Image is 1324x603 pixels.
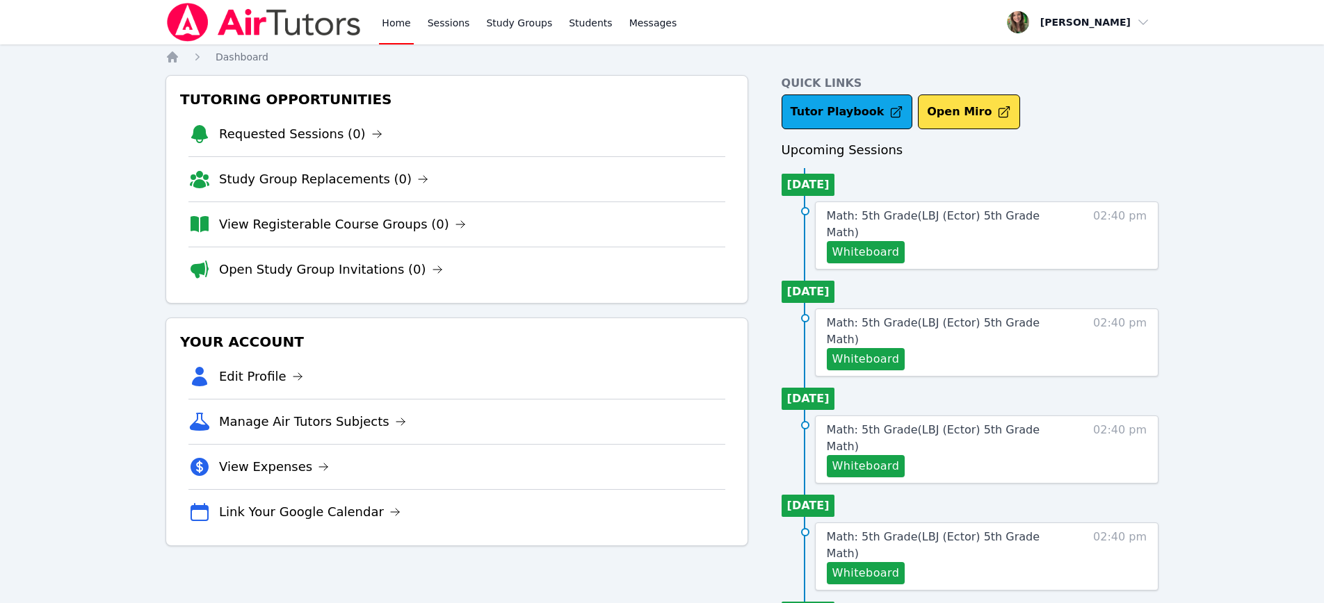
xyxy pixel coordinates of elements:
h4: Quick Links [782,75,1158,92]
a: Math: 5th Grade(LBJ (Ector) 5th Grade Math) [827,529,1067,562]
a: Link Your Google Calendar [219,502,401,522]
h3: Tutoring Opportunities [177,87,736,112]
span: Messages [629,16,677,30]
span: 02:40 pm [1093,315,1147,370]
button: Open Miro [918,94,1020,129]
a: Requested Sessions (0) [219,124,382,144]
span: Math: 5th Grade ( LBJ (Ector) 5th Grade Math ) [827,316,1040,346]
span: Math: 5th Grade ( LBJ (Ector) 5th Grade Math ) [827,530,1040,560]
a: Tutor Playbook [782,94,913,129]
a: Math: 5th Grade(LBJ (Ector) 5th Grade Math) [827,315,1067,348]
a: Math: 5th Grade(LBJ (Ector) 5th Grade Math) [827,208,1067,241]
a: Open Study Group Invitations (0) [219,260,443,279]
button: Whiteboard [827,241,905,263]
span: 02:40 pm [1093,208,1147,263]
a: View Registerable Course Groups (0) [219,215,466,234]
button: Whiteboard [827,348,905,370]
li: [DATE] [782,388,835,410]
h3: Your Account [177,329,736,354]
a: Math: 5th Grade(LBJ (Ector) 5th Grade Math) [827,422,1067,455]
li: [DATE] [782,281,835,303]
span: Dashboard [216,51,268,63]
li: [DATE] [782,495,835,517]
span: 02:40 pm [1093,529,1147,584]
a: Study Group Replacements (0) [219,170,428,189]
h3: Upcoming Sessions [782,140,1158,160]
button: Whiteboard [827,455,905,477]
a: Manage Air Tutors Subjects [219,412,406,431]
span: Math: 5th Grade ( LBJ (Ector) 5th Grade Math ) [827,209,1040,239]
img: Air Tutors [165,3,362,42]
a: Dashboard [216,50,268,64]
span: Math: 5th Grade ( LBJ (Ector) 5th Grade Math ) [827,423,1040,453]
span: 02:40 pm [1093,422,1147,477]
button: Whiteboard [827,562,905,584]
nav: Breadcrumb [165,50,1158,64]
a: Edit Profile [219,367,303,386]
a: View Expenses [219,457,329,477]
li: [DATE] [782,174,835,196]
